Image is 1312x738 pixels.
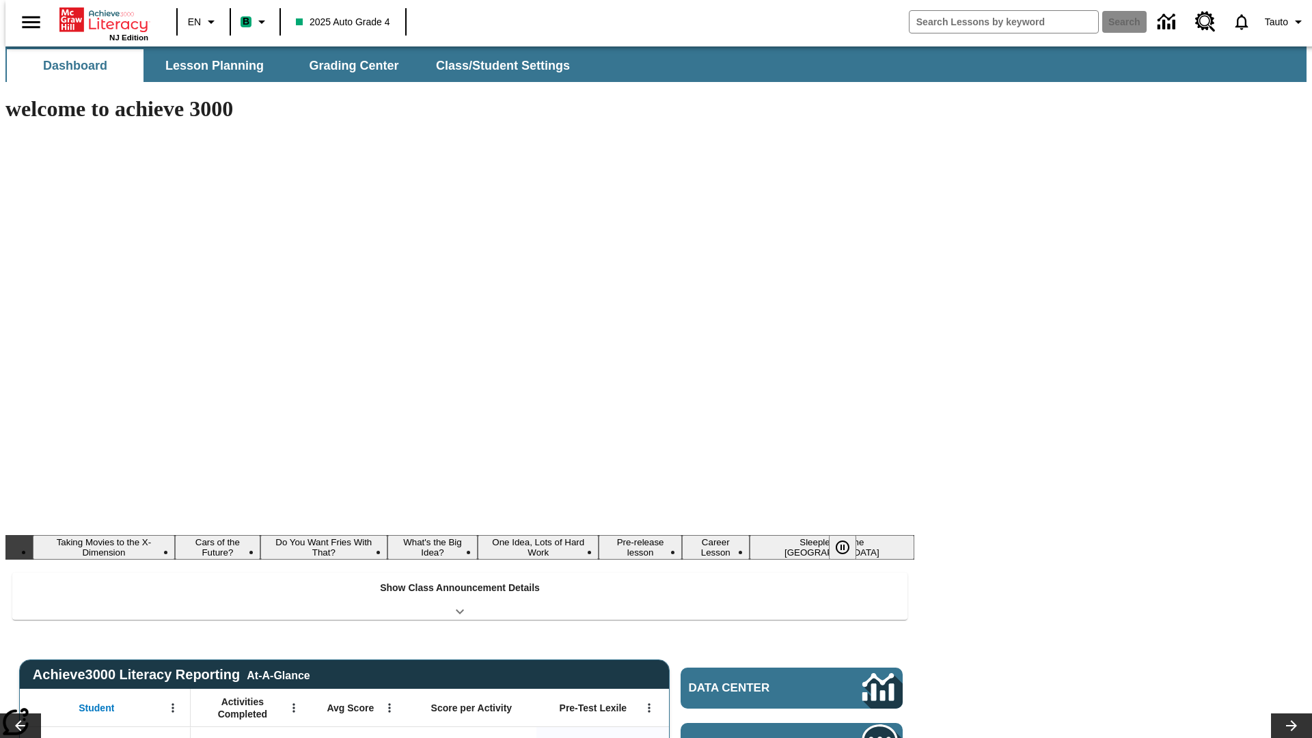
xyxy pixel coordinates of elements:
button: Slide 4 What's the Big Idea? [387,535,478,560]
div: Home [59,5,148,42]
div: Show Class Announcement Details [12,573,907,620]
button: Slide 8 Sleepless in the Animal Kingdom [750,535,914,560]
a: Data Center [1149,3,1187,41]
div: Pause [829,535,870,560]
button: Slide 2 Cars of the Future? [175,535,260,560]
span: EN [188,15,201,29]
button: Grading Center [286,49,422,82]
span: Tauto [1265,15,1288,29]
div: SubNavbar [5,46,1307,82]
a: Home [59,6,148,33]
button: Profile/Settings [1259,10,1312,34]
button: Boost Class color is mint green. Change class color [235,10,275,34]
button: Slide 7 Career Lesson [682,535,750,560]
input: search field [910,11,1098,33]
button: Language: EN, Select a language [182,10,225,34]
span: Achieve3000 Literacy Reporting [33,667,310,683]
button: Slide 6 Pre-release lesson [599,535,681,560]
button: Class/Student Settings [425,49,581,82]
button: Open Menu [284,698,304,718]
span: Pre-Test Lexile [560,702,627,714]
div: At-A-Glance [247,667,310,682]
a: Resource Center, Will open in new tab [1187,3,1224,40]
button: Slide 3 Do You Want Fries With That? [260,535,387,560]
button: Slide 1 Taking Movies to the X-Dimension [33,535,175,560]
span: Score per Activity [431,702,512,714]
span: Activities Completed [197,696,288,720]
button: Open Menu [639,698,659,718]
span: Student [79,702,114,714]
span: Avg Score [327,702,374,714]
button: Open side menu [11,2,51,42]
h1: welcome to achieve 3000 [5,96,914,122]
button: Pause [829,535,856,560]
button: Lesson Planning [146,49,283,82]
button: Dashboard [7,49,143,82]
span: NJ Edition [109,33,148,42]
div: SubNavbar [5,49,582,82]
a: Notifications [1224,4,1259,40]
button: Lesson carousel, Next [1271,713,1312,738]
span: Data Center [689,681,817,695]
a: Data Center [681,668,903,709]
button: Slide 5 One Idea, Lots of Hard Work [478,535,599,560]
p: Show Class Announcement Details [380,581,540,595]
button: Open Menu [379,698,400,718]
span: B [243,13,249,30]
span: 2025 Auto Grade 4 [296,15,390,29]
button: Open Menu [163,698,183,718]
